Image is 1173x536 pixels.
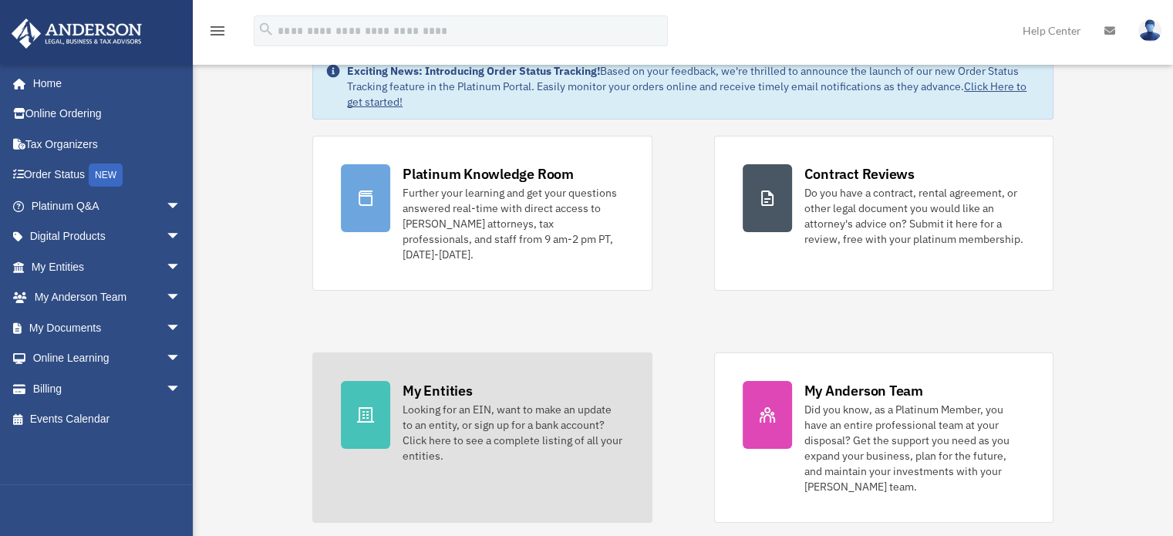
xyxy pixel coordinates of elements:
span: arrow_drop_down [166,373,197,405]
a: My Anderson Team Did you know, as a Platinum Member, you have an entire professional team at your... [714,352,1053,523]
span: arrow_drop_down [166,190,197,222]
span: arrow_drop_down [166,343,197,375]
a: My Documentsarrow_drop_down [11,312,204,343]
div: Platinum Knowledge Room [403,164,574,184]
div: NEW [89,163,123,187]
a: Platinum Q&Aarrow_drop_down [11,190,204,221]
i: menu [208,22,227,40]
a: Home [11,68,197,99]
div: Did you know, as a Platinum Member, you have an entire professional team at your disposal? Get th... [804,402,1025,494]
div: My Entities [403,381,472,400]
a: Billingarrow_drop_down [11,373,204,404]
div: Further your learning and get your questions answered real-time with direct access to [PERSON_NAM... [403,185,623,262]
div: My Anderson Team [804,381,923,400]
a: Platinum Knowledge Room Further your learning and get your questions answered real-time with dire... [312,136,652,291]
a: Tax Organizers [11,129,204,160]
strong: Exciting News: Introducing Order Status Tracking! [347,64,600,78]
a: Digital Productsarrow_drop_down [11,221,204,252]
span: arrow_drop_down [166,282,197,314]
a: Order StatusNEW [11,160,204,191]
span: arrow_drop_down [166,221,197,253]
a: menu [208,27,227,40]
div: Looking for an EIN, want to make an update to an entity, or sign up for a bank account? Click her... [403,402,623,464]
a: Contract Reviews Do you have a contract, rental agreement, or other legal document you would like... [714,136,1053,291]
div: Based on your feedback, we're thrilled to announce the launch of our new Order Status Tracking fe... [347,63,1040,110]
a: My Anderson Teamarrow_drop_down [11,282,204,313]
img: Anderson Advisors Platinum Portal [7,19,147,49]
span: arrow_drop_down [166,251,197,283]
div: Do you have a contract, rental agreement, or other legal document you would like an attorney's ad... [804,185,1025,247]
span: arrow_drop_down [166,312,197,344]
a: Events Calendar [11,404,204,435]
img: User Pic [1138,19,1161,42]
div: Contract Reviews [804,164,915,184]
a: Online Learningarrow_drop_down [11,343,204,374]
a: Click Here to get started! [347,79,1026,109]
a: Online Ordering [11,99,204,130]
i: search [258,21,275,38]
a: My Entitiesarrow_drop_down [11,251,204,282]
a: My Entities Looking for an EIN, want to make an update to an entity, or sign up for a bank accoun... [312,352,652,523]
